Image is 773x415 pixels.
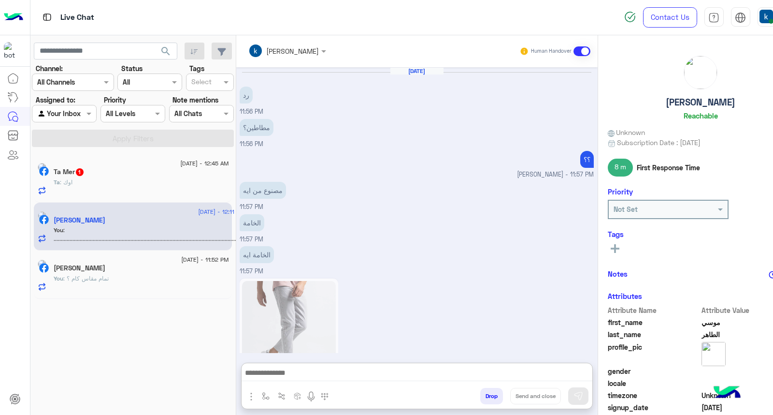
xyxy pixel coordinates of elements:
span: [DATE] - 11:52 PM [181,255,229,264]
button: Send and close [510,388,561,404]
span: Attribute Name [608,305,700,315]
p: 17/8/2025, 11:57 PM [240,214,264,231]
span: First Response Time [637,163,700,173]
img: picture [684,56,717,89]
img: Facebook [39,263,49,273]
span: locale [608,378,700,388]
h6: Attributes [608,292,642,300]
button: Trigger scenario [273,388,289,404]
h6: Notes [608,269,628,278]
p: 17/8/2025, 11:56 PM [240,119,273,136]
button: search [154,43,178,63]
h5: [PERSON_NAME] [666,97,735,108]
img: tab [41,11,53,23]
small: Human Handover [531,47,572,55]
a: Contact Us [643,7,697,28]
span: Unknown [608,127,645,137]
h6: Priority [608,187,633,196]
h5: Ta Mer [54,168,85,176]
img: 713415422032625 [4,42,21,59]
img: create order [294,392,301,400]
span: [PERSON_NAME] - 11:57 PM [517,170,594,179]
span: 1 [76,168,84,176]
span: 11:56 PM [240,140,263,148]
div: Select [190,76,212,89]
img: picture [701,342,726,366]
img: Facebook [39,215,49,224]
img: Trigger scenario [278,392,286,400]
h6: Reachable [684,111,718,120]
img: make a call [321,393,329,400]
span: timezone [608,390,700,400]
img: spinner [624,11,636,23]
span: You [54,226,63,234]
span: 11:57 PM [240,203,263,210]
p: 17/8/2025, 11:57 PM [240,246,274,263]
span: first_name [608,317,700,327]
img: 534961532_699471713122593_6980336122421369704_n.jpg [242,281,336,399]
img: send message [573,391,583,401]
span: 8 m [608,159,633,176]
p: 17/8/2025, 11:57 PM [580,151,594,168]
img: tab [708,12,719,23]
label: Assigned to: [36,95,75,105]
h5: موسي الطاهر [54,216,105,224]
p: Live Chat [60,11,94,24]
span: 11:57 PM [240,236,263,243]
span: profile_pic [608,342,700,364]
span: تمام مقاس كام ؟ [63,275,109,282]
span: اوك [60,178,72,186]
h6: [DATE] [390,68,444,74]
p: 17/8/2025, 11:56 PM [240,87,253,104]
button: Apply Filters [32,130,234,147]
img: picture [38,163,46,172]
a: tab [704,7,724,28]
h5: Mai Elazaly [54,264,105,272]
span: [DATE] - 12:45 AM [180,159,229,168]
span: search [160,45,172,57]
button: Drop [480,388,503,404]
label: Status [121,63,143,74]
img: tab [735,12,746,23]
label: Note mentions [172,95,218,105]
img: select flow [262,392,270,400]
span: Ta [54,178,60,186]
span: You [54,275,63,282]
span: [DATE] - 12:11 AM [198,207,244,216]
img: picture [38,260,46,268]
img: Facebook [39,166,49,176]
label: Tags [189,63,204,74]
label: Channel: [36,63,63,74]
img: Logo [4,7,23,28]
img: picture [38,211,46,220]
span: signup_date [608,402,700,413]
button: select flow [258,388,273,404]
img: send attachment [245,391,257,402]
span: 11:57 PM [240,267,263,275]
span: gender [608,366,700,376]
img: hulul-logo.png [710,376,744,410]
button: create order [289,388,305,404]
img: send voice note [305,391,317,402]
span: 11:56 PM [240,108,263,115]
label: Priority [104,95,126,105]
span: Subscription Date : [DATE] [617,137,701,148]
img: userImage [759,10,773,23]
span: last_name [608,329,700,340]
p: 17/8/2025, 11:57 PM [240,182,286,199]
